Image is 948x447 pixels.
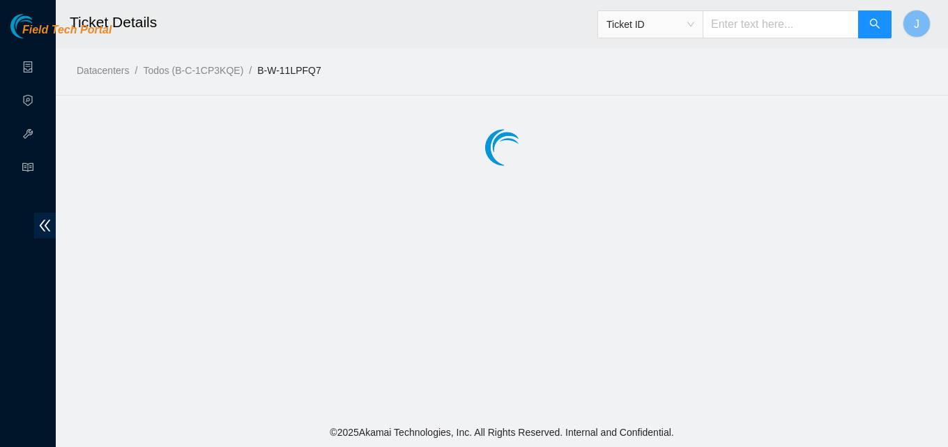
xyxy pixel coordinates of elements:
a: Datacenters [77,65,129,76]
span: double-left [34,213,56,238]
footer: © 2025 Akamai Technologies, Inc. All Rights Reserved. Internal and Confidential. [56,418,948,447]
span: / [249,65,252,76]
a: B-W-11LPFQ7 [257,65,321,76]
span: / [135,65,137,76]
span: Ticket ID [606,14,694,35]
a: Todos (B-C-1CP3KQE) [143,65,243,76]
img: Akamai Technologies [10,14,70,38]
span: Field Tech Portal [22,24,112,37]
button: J [903,10,931,38]
span: J [914,15,919,33]
button: search [858,10,892,38]
span: search [869,18,880,31]
input: Enter text here... [703,10,859,38]
span: read [22,156,33,183]
a: Akamai TechnologiesField Tech Portal [10,25,112,43]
